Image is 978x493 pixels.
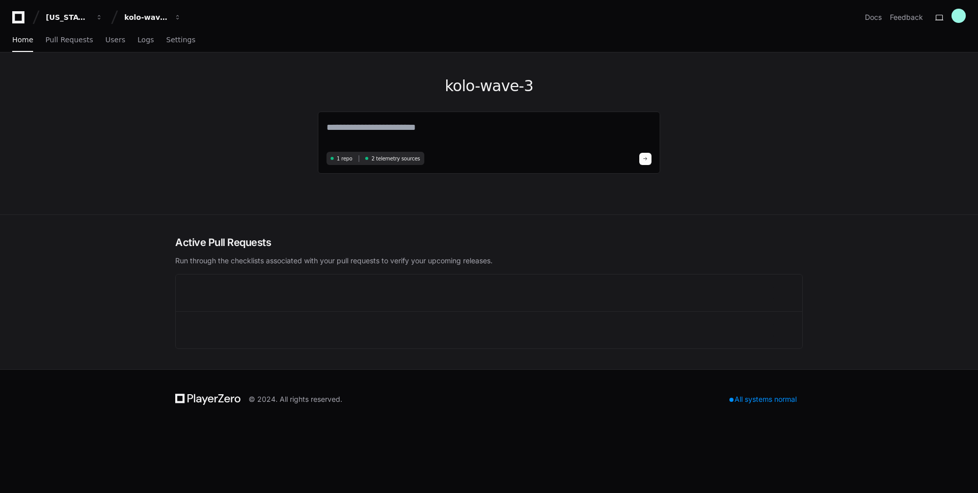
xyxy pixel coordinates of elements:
[318,77,660,95] h1: kolo-wave-3
[124,12,168,22] div: kolo-wave-3
[865,12,882,22] a: Docs
[45,37,93,43] span: Pull Requests
[166,37,195,43] span: Settings
[337,155,352,162] span: 1 repo
[723,392,803,406] div: All systems normal
[45,29,93,52] a: Pull Requests
[175,256,803,266] p: Run through the checklists associated with your pull requests to verify your upcoming releases.
[890,12,923,22] button: Feedback
[12,29,33,52] a: Home
[105,29,125,52] a: Users
[138,29,154,52] a: Logs
[12,37,33,43] span: Home
[120,8,185,26] button: kolo-wave-3
[46,12,90,22] div: [US_STATE] Pacific
[371,155,420,162] span: 2 telemetry sources
[249,394,342,404] div: © 2024. All rights reserved.
[138,37,154,43] span: Logs
[42,8,107,26] button: [US_STATE] Pacific
[166,29,195,52] a: Settings
[105,37,125,43] span: Users
[175,235,803,250] h2: Active Pull Requests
